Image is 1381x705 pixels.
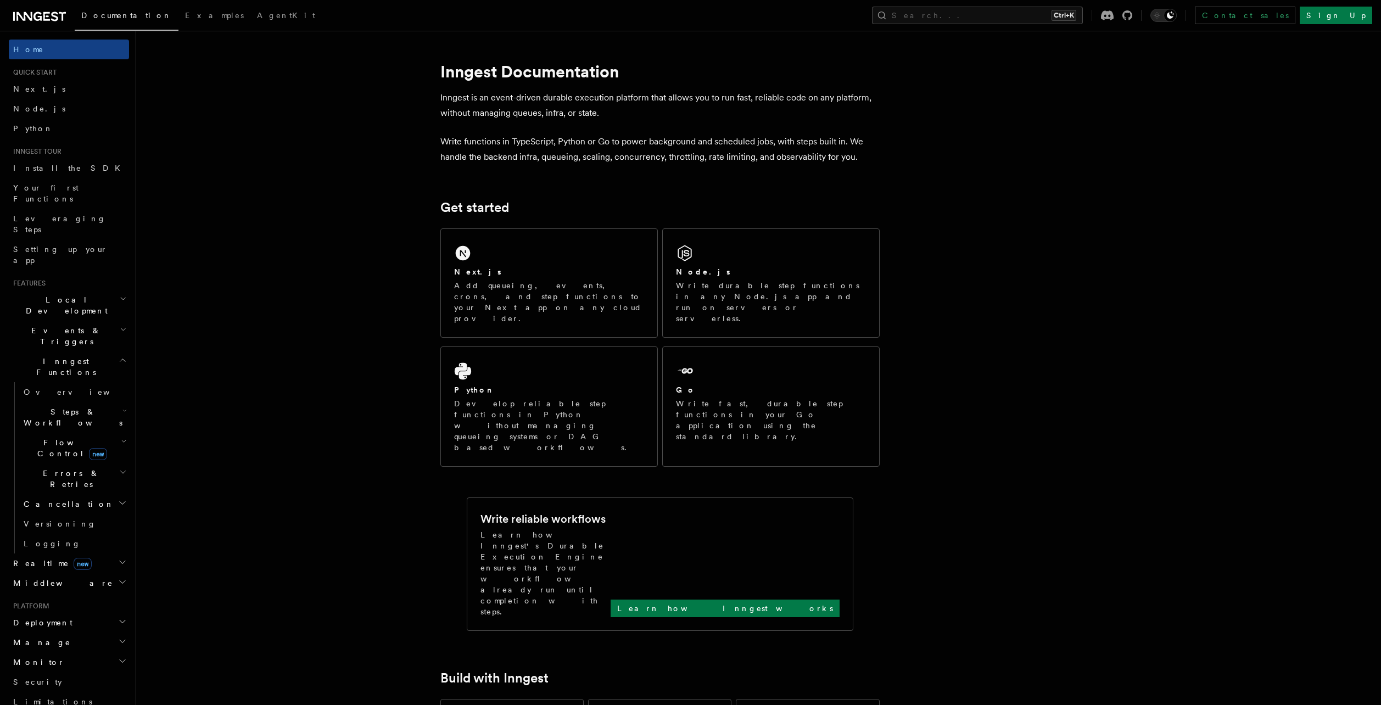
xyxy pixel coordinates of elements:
button: Errors & Retries [19,463,129,494]
span: Events & Triggers [9,325,120,347]
p: Add queueing, events, crons, and step functions to your Next app on any cloud provider. [454,280,644,324]
a: Build with Inngest [440,670,549,686]
button: Deployment [9,613,129,633]
button: Realtimenew [9,553,129,573]
span: Documentation [81,11,172,20]
a: Get started [440,200,509,215]
a: Contact sales [1195,7,1295,24]
span: Deployment [9,617,72,628]
p: Write fast, durable step functions in your Go application using the standard library. [676,398,866,442]
span: Flow Control [19,437,121,459]
span: new [89,448,107,460]
span: Local Development [9,294,120,316]
span: Platform [9,602,49,611]
span: Your first Functions [13,183,79,203]
a: Security [9,672,129,692]
a: Python [9,119,129,138]
a: GoWrite fast, durable step functions in your Go application using the standard library. [662,346,880,467]
p: Write functions in TypeScript, Python or Go to power background and scheduled jobs, with steps bu... [440,134,880,165]
button: Manage [9,633,129,652]
span: Manage [9,637,71,648]
span: Home [13,44,44,55]
span: Errors & Retries [19,468,119,490]
p: Learn how Inngest works [617,603,833,614]
span: Node.js [13,104,65,113]
p: Learn how Inngest's Durable Execution Engine ensures that your workflow already run until complet... [480,529,611,617]
span: AgentKit [257,11,315,20]
span: Logging [24,539,81,548]
span: Versioning [24,519,96,528]
a: Learn how Inngest works [611,600,840,617]
button: Steps & Workflows [19,402,129,433]
span: Security [13,678,62,686]
span: Features [9,279,46,288]
button: Local Development [9,290,129,321]
h2: Write reliable workflows [480,511,606,527]
span: Steps & Workflows [19,406,122,428]
h2: Node.js [676,266,730,277]
a: PythonDevelop reliable step functions in Python without managing queueing systems or DAG based wo... [440,346,658,467]
span: Middleware [9,578,113,589]
a: Sign Up [1300,7,1372,24]
button: Middleware [9,573,129,593]
span: new [74,558,92,570]
p: Write durable step functions in any Node.js app and run on servers or serverless. [676,280,866,324]
span: Install the SDK [13,164,127,172]
a: AgentKit [250,3,322,30]
span: Next.js [13,85,65,93]
button: Search...Ctrl+K [872,7,1083,24]
span: Leveraging Steps [13,214,106,234]
a: Install the SDK [9,158,129,178]
button: Toggle dark mode [1150,9,1177,22]
button: Cancellation [19,494,129,514]
a: Node.js [9,99,129,119]
span: Setting up your app [13,245,108,265]
a: Overview [19,382,129,402]
a: Home [9,40,129,59]
button: Monitor [9,652,129,672]
span: Overview [24,388,137,396]
kbd: Ctrl+K [1052,10,1076,21]
span: Realtime [9,558,92,569]
span: Python [13,124,53,133]
p: Develop reliable step functions in Python without managing queueing systems or DAG based workflows. [454,398,644,453]
button: Flow Controlnew [19,433,129,463]
a: Examples [178,3,250,30]
span: Cancellation [19,499,114,510]
span: Quick start [9,68,57,77]
span: Inngest tour [9,147,61,156]
a: Versioning [19,514,129,534]
span: Examples [185,11,244,20]
a: Leveraging Steps [9,209,129,239]
a: Next.js [9,79,129,99]
a: Your first Functions [9,178,129,209]
h2: Go [676,384,696,395]
a: Logging [19,534,129,553]
h2: Next.js [454,266,501,277]
a: Setting up your app [9,239,129,270]
h2: Python [454,384,495,395]
p: Inngest is an event-driven durable execution platform that allows you to run fast, reliable code ... [440,90,880,121]
a: Node.jsWrite durable step functions in any Node.js app and run on servers or serverless. [662,228,880,338]
span: Inngest Functions [9,356,119,378]
div: Inngest Functions [9,382,129,553]
a: Next.jsAdd queueing, events, crons, and step functions to your Next app on any cloud provider. [440,228,658,338]
button: Inngest Functions [9,351,129,382]
button: Events & Triggers [9,321,129,351]
span: Monitor [9,657,65,668]
a: Documentation [75,3,178,31]
h1: Inngest Documentation [440,61,880,81]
